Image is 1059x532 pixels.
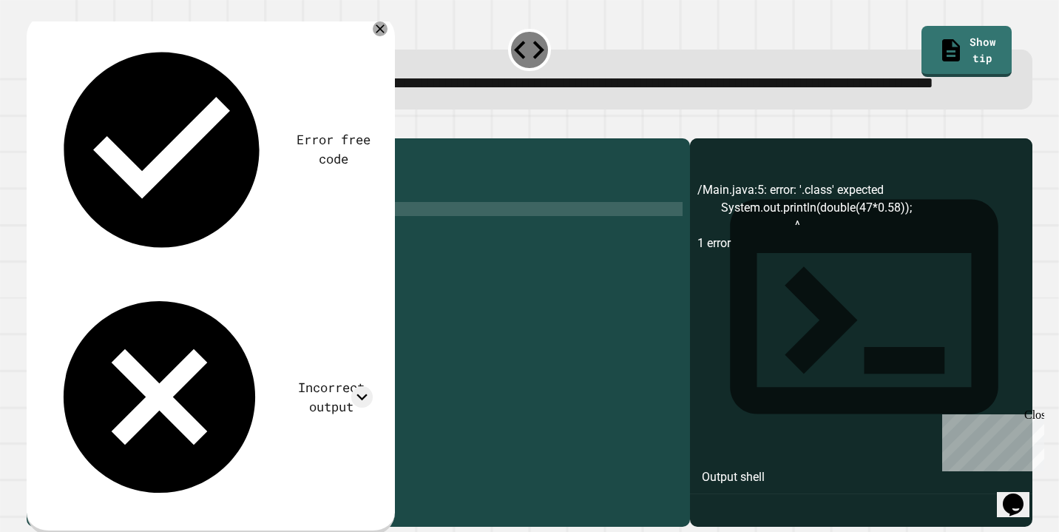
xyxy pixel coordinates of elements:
div: Chat with us now!Close [6,6,102,94]
iframe: chat widget [997,473,1044,517]
iframe: chat widget [936,408,1044,471]
div: /Main.java:5: error: '.class' expected System.out.println(double(47*0.58)); ^ 1 error [697,181,1025,527]
div: Incorrect output [290,378,373,417]
div: Error free code [294,130,373,169]
a: Show tip [921,26,1012,78]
